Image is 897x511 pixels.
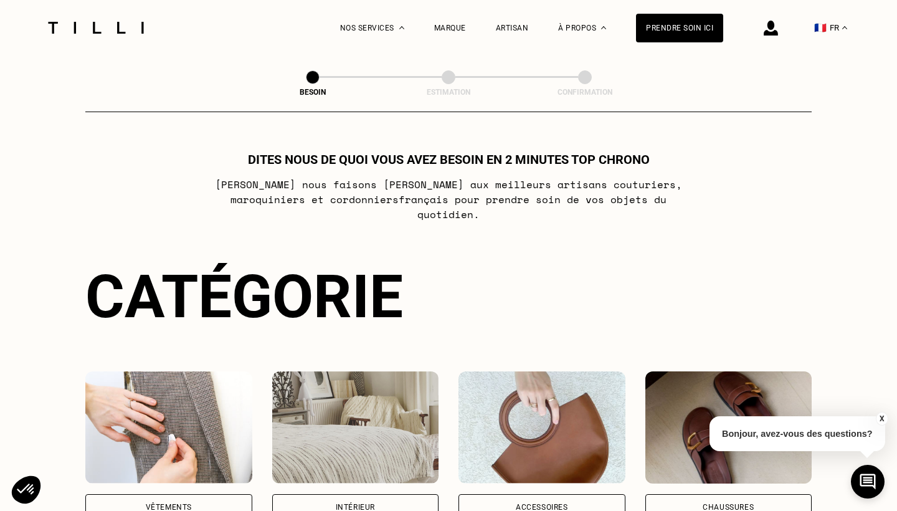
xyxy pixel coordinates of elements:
[458,371,625,484] img: Accessoires
[146,504,192,511] div: Vêtements
[44,22,148,34] img: Logo du service de couturière Tilli
[814,22,827,34] span: 🇫🇷
[523,88,647,97] div: Confirmation
[601,26,606,29] img: Menu déroulant à propos
[496,24,529,32] a: Artisan
[202,177,696,222] p: [PERSON_NAME] nous faisons [PERSON_NAME] aux meilleurs artisans couturiers , maroquiniers et cord...
[248,152,650,167] h1: Dites nous de quoi vous avez besoin en 2 minutes top chrono
[842,26,847,29] img: menu déroulant
[434,24,466,32] a: Marque
[336,504,375,511] div: Intérieur
[399,26,404,29] img: Menu déroulant
[636,14,723,42] a: Prendre soin ici
[710,416,885,451] p: Bonjour, avez-vous des questions?
[516,504,568,511] div: Accessoires
[85,262,812,332] div: Catégorie
[85,371,252,484] img: Vêtements
[645,371,812,484] img: Chaussures
[764,21,778,36] img: icône connexion
[386,88,511,97] div: Estimation
[250,88,375,97] div: Besoin
[875,412,888,426] button: X
[703,504,754,511] div: Chaussures
[272,371,439,484] img: Intérieur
